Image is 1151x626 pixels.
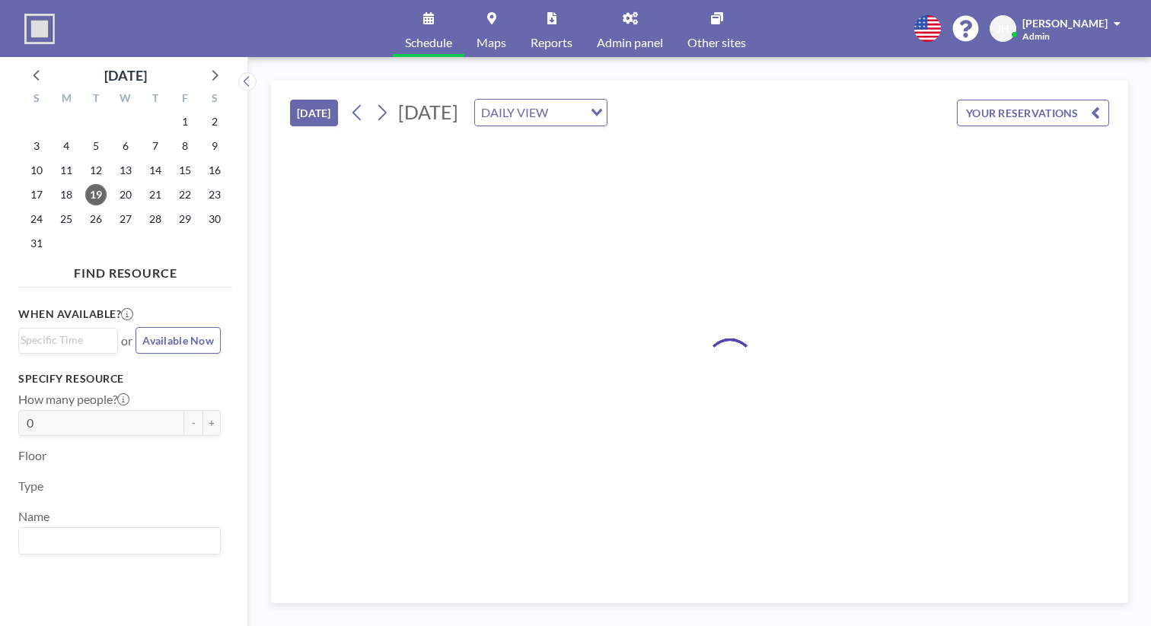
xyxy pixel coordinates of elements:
[290,100,338,126] button: [DATE]
[145,208,166,230] span: Thursday, August 28, 2025
[478,103,551,122] span: DAILY VIEW
[21,531,212,551] input: Search for option
[174,160,196,181] span: Friday, August 15, 2025
[19,528,220,554] div: Search for option
[145,160,166,181] span: Thursday, August 14, 2025
[115,208,136,230] span: Wednesday, August 27, 2025
[52,90,81,110] div: M
[174,111,196,132] span: Friday, August 1, 2025
[22,90,52,110] div: S
[56,208,77,230] span: Monday, August 25, 2025
[204,184,225,205] span: Saturday, August 23, 2025
[170,90,199,110] div: F
[85,135,107,157] span: Tuesday, August 5, 2025
[405,37,452,49] span: Schedule
[24,14,55,44] img: organization-logo
[18,478,43,494] label: Type
[115,160,136,181] span: Wednesday, August 13, 2025
[204,160,225,181] span: Saturday, August 16, 2025
[104,65,147,86] div: [DATE]
[136,327,221,354] button: Available Now
[597,37,663,49] span: Admin panel
[18,448,46,463] label: Floor
[184,410,202,436] button: -
[111,90,141,110] div: W
[204,111,225,132] span: Saturday, August 2, 2025
[18,259,233,281] h4: FIND RESOURCE
[56,160,77,181] span: Monday, August 11, 2025
[531,37,572,49] span: Reports
[199,90,229,110] div: S
[121,333,132,348] span: or
[115,184,136,205] span: Wednesday, August 20, 2025
[85,160,107,181] span: Tuesday, August 12, 2025
[115,135,136,157] span: Wednesday, August 6, 2025
[26,184,47,205] span: Sunday, August 17, 2025
[1022,17,1108,30] span: [PERSON_NAME]
[18,392,129,407] label: How many people?
[81,90,111,110] div: T
[19,329,117,351] div: Search for option
[202,410,221,436] button: +
[1022,30,1050,42] span: Admin
[26,160,47,181] span: Sunday, August 10, 2025
[18,372,221,386] h3: Specify resource
[85,184,107,205] span: Tuesday, August 19, 2025
[18,509,49,524] label: Name
[174,135,196,157] span: Friday, August 8, 2025
[85,208,107,230] span: Tuesday, August 26, 2025
[475,100,607,126] div: Search for option
[142,334,214,347] span: Available Now
[145,135,166,157] span: Thursday, August 7, 2025
[56,184,77,205] span: Monday, August 18, 2025
[174,184,196,205] span: Friday, August 22, 2025
[957,100,1109,126] button: YOUR RESERVATIONS
[56,135,77,157] span: Monday, August 4, 2025
[26,135,47,157] span: Sunday, August 3, 2025
[996,22,1009,36] span: JH
[687,37,746,49] span: Other sites
[26,208,47,230] span: Sunday, August 24, 2025
[553,103,582,122] input: Search for option
[26,233,47,254] span: Sunday, August 31, 2025
[21,332,109,348] input: Search for option
[204,208,225,230] span: Saturday, August 30, 2025
[398,100,458,123] span: [DATE]
[145,184,166,205] span: Thursday, August 21, 2025
[477,37,506,49] span: Maps
[140,90,170,110] div: T
[204,135,225,157] span: Saturday, August 9, 2025
[174,208,196,230] span: Friday, August 29, 2025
